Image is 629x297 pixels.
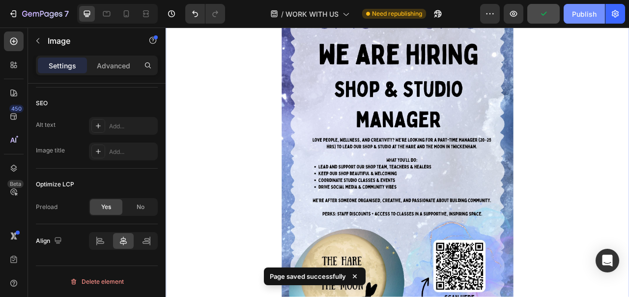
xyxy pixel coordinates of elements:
button: 7 [4,4,73,24]
span: / [281,9,284,19]
p: Settings [49,60,76,71]
div: Align [36,235,64,248]
div: Alt text [36,120,56,129]
iframe: Design area [166,28,629,297]
button: Delete element [36,274,158,290]
span: No [137,203,144,211]
div: Image title [36,146,65,155]
span: Need republishing [372,9,422,18]
div: Open Intercom Messenger [596,249,619,272]
div: Add... [109,148,155,156]
p: 7 [64,8,69,20]
div: Delete element [70,276,124,288]
div: Beta [7,180,24,188]
button: Publish [564,4,605,24]
div: Optimize LCP [36,180,74,189]
div: 450 [9,105,24,113]
span: Yes [101,203,111,211]
div: Publish [572,9,597,19]
div: Undo/Redo [185,4,225,24]
div: Add... [109,122,155,131]
p: Image [48,35,131,47]
p: Page saved successfully [270,271,346,281]
div: SEO [36,99,48,108]
span: WORK WITH US [286,9,339,19]
p: Advanced [97,60,130,71]
div: Preload [36,203,57,211]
